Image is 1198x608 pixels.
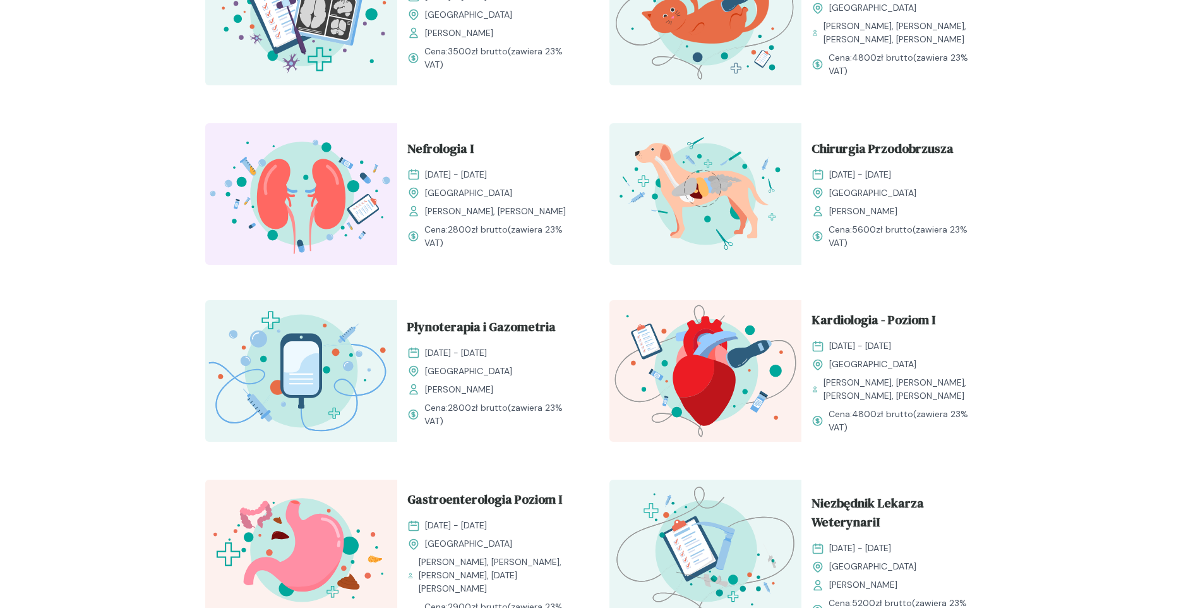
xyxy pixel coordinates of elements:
[425,346,487,360] span: [DATE] - [DATE]
[407,490,562,514] span: Gastroenterologia Poziom I
[829,560,916,573] span: [GEOGRAPHIC_DATA]
[205,123,397,265] img: ZpbSsR5LeNNTxNrh_Nefro_T.svg
[829,223,983,250] span: Cena: (zawiera 23% VAT)
[425,186,512,200] span: [GEOGRAPHIC_DATA]
[829,205,897,218] span: [PERSON_NAME]
[425,519,487,532] span: [DATE] - [DATE]
[448,402,508,413] span: 2800 zł brutto
[829,578,897,592] span: [PERSON_NAME]
[425,383,493,396] span: [PERSON_NAME]
[425,365,512,378] span: [GEOGRAPHIC_DATA]
[407,139,579,163] a: Nefrologia I
[425,205,566,218] span: [PERSON_NAME], [PERSON_NAME]
[829,542,891,555] span: [DATE] - [DATE]
[829,1,916,15] span: [GEOGRAPHIC_DATA]
[829,358,916,371] span: [GEOGRAPHIC_DATA]
[852,408,913,420] span: 4800 zł brutto
[824,376,983,403] span: [PERSON_NAME], [PERSON_NAME], [PERSON_NAME], [PERSON_NAME]
[829,339,891,353] span: [DATE] - [DATE]
[407,317,579,341] a: Płynoterapia i Gazometria
[205,300,397,442] img: Zpay8B5LeNNTxNg0_P%C5%82ynoterapia_T.svg
[824,20,983,46] span: [PERSON_NAME], [PERSON_NAME], [PERSON_NAME], [PERSON_NAME]
[407,490,579,514] a: Gastroenterologia Poziom I
[829,168,891,181] span: [DATE] - [DATE]
[852,224,913,235] span: 5600 zł brutto
[425,27,493,40] span: [PERSON_NAME]
[419,556,579,595] span: [PERSON_NAME], [PERSON_NAME], [PERSON_NAME], [DATE][PERSON_NAME]
[812,494,983,537] a: Niezbędnik Lekarza WeterynariI
[812,310,935,334] span: Kardiologia - Poziom I
[852,52,913,63] span: 4800 zł brutto
[829,186,916,200] span: [GEOGRAPHIC_DATA]
[812,139,954,163] span: Chirurgia Przodobrzusza
[425,168,487,181] span: [DATE] - [DATE]
[424,401,579,428] span: Cena: (zawiera 23% VAT)
[425,8,512,21] span: [GEOGRAPHIC_DATA]
[609,123,801,265] img: ZpbG-B5LeNNTxNnI_ChiruJB_T.svg
[829,408,983,434] span: Cena: (zawiera 23% VAT)
[407,139,474,163] span: Nefrologia I
[424,45,579,71] span: Cena: (zawiera 23% VAT)
[424,223,579,250] span: Cena: (zawiera 23% VAT)
[425,537,512,550] span: [GEOGRAPHIC_DATA]
[829,51,983,78] span: Cena: (zawiera 23% VAT)
[812,139,983,163] a: Chirurgia Przodobrzusza
[448,46,508,57] span: 3500 zł brutto
[407,317,556,341] span: Płynoterapia i Gazometria
[609,300,801,442] img: ZpbGfh5LeNNTxNm4_KardioI_T.svg
[448,224,508,235] span: 2800 zł brutto
[812,310,983,334] a: Kardiologia - Poziom I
